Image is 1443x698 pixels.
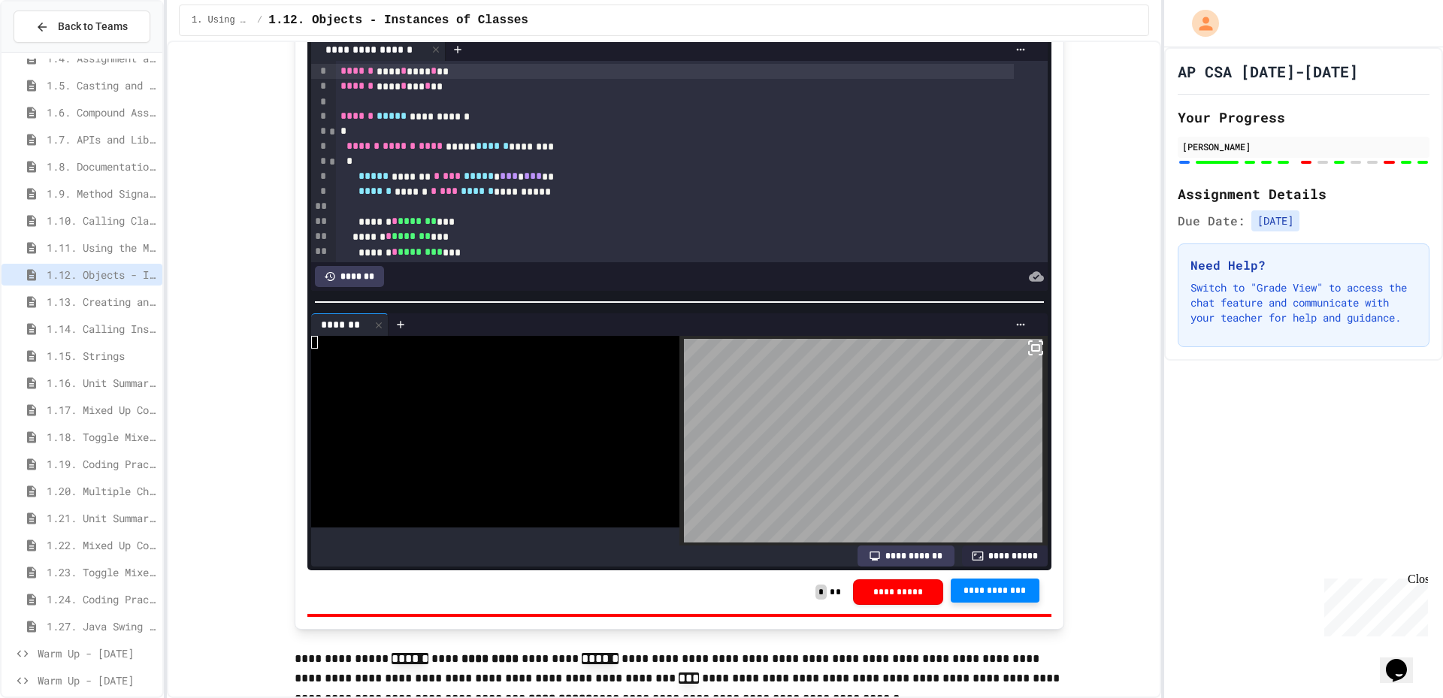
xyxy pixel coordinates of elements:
span: 1.10. Calling Class Methods [47,213,156,228]
span: [DATE] [1251,210,1299,231]
span: 1.12. Objects - Instances of Classes [47,267,156,283]
span: 1.18. Toggle Mixed Up or Write Code Practice 1.1-1.6 [47,429,156,445]
span: 1.4. Assignment and Input [47,50,156,66]
span: 1.22. Mixed Up Code Practice 1b (1.7-1.15) [47,537,156,553]
span: 1.14. Calling Instance Methods [47,321,156,337]
span: 1.24. Coding Practice 1b (1.7-1.15) [47,591,156,607]
iframe: chat widget [1318,573,1428,636]
span: 1.6. Compound Assignment Operators [47,104,156,120]
div: My Account [1176,6,1223,41]
span: 1.17. Mixed Up Code Practice 1.1-1.6 [47,402,156,418]
span: 1.9. Method Signatures [47,186,156,201]
iframe: chat widget [1380,638,1428,683]
p: Switch to "Grade View" to access the chat feature and communicate with your teacher for help and ... [1190,280,1417,325]
span: 1.23. Toggle Mixed Up or Write Code Practice 1b (1.7-1.15) [47,564,156,580]
span: 1.5. Casting and Ranges of Values [47,77,156,93]
span: 1.15. Strings [47,348,156,364]
span: 1.13. Creating and Initializing Objects: Constructors [47,294,156,310]
span: Due Date: [1178,212,1245,230]
span: 1.16. Unit Summary 1a (1.1-1.6) [47,375,156,391]
span: Back to Teams [58,19,128,35]
span: 1.21. Unit Summary 1b (1.7-1.15) [47,510,156,526]
h1: AP CSA [DATE]-[DATE] [1178,61,1358,82]
h2: Assignment Details [1178,183,1429,204]
button: Back to Teams [14,11,150,43]
span: / [257,14,262,26]
div: [PERSON_NAME] [1182,140,1425,153]
span: 1.8. Documentation with Comments and Preconditions [47,159,156,174]
h2: Your Progress [1178,107,1429,128]
span: 1. Using Objects and Methods [192,14,251,26]
span: 1.12. Objects - Instances of Classes [268,11,528,29]
span: Warm Up - [DATE] [38,672,156,688]
span: 1.20. Multiple Choice Exercises for Unit 1a (1.1-1.6) [47,483,156,499]
span: 1.19. Coding Practice 1a (1.1-1.6) [47,456,156,472]
span: Warm Up - [DATE] [38,645,156,661]
div: Chat with us now!Close [6,6,104,95]
span: 1.11. Using the Math Class [47,240,156,255]
span: 1.27. Java Swing GUIs (optional) [47,618,156,634]
span: 1.7. APIs and Libraries [47,131,156,147]
h3: Need Help? [1190,256,1417,274]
